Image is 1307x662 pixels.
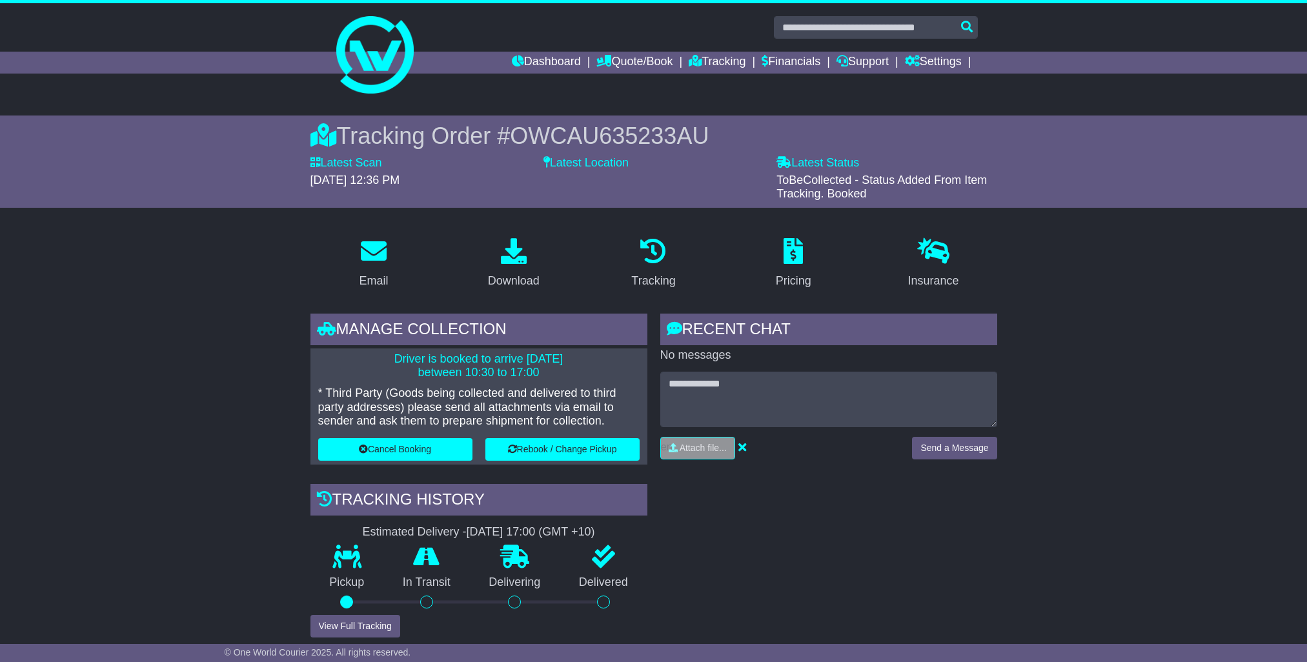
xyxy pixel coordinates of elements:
[912,437,997,459] button: Send a Message
[689,52,745,74] a: Tracking
[623,234,684,294] a: Tracking
[310,576,384,590] p: Pickup
[767,234,820,294] a: Pricing
[310,615,400,637] button: View Full Tracking
[488,272,540,290] div: Download
[310,525,647,539] div: Estimated Delivery -
[318,352,640,380] p: Driver is booked to arrive [DATE] between 10:30 to 17:00
[908,272,959,290] div: Insurance
[762,52,820,74] a: Financials
[383,576,470,590] p: In Transit
[225,647,411,657] span: © One World Courier 2025. All rights reserved.
[480,234,548,294] a: Download
[310,174,400,186] span: [DATE] 12:36 PM
[310,314,647,348] div: Manage collection
[631,272,675,290] div: Tracking
[310,122,997,150] div: Tracking Order #
[470,576,560,590] p: Delivering
[660,348,997,363] p: No messages
[318,386,640,428] p: * Third Party (Goods being collected and delivered to third party addresses) please send all atta...
[543,156,629,170] label: Latest Location
[510,123,709,149] span: OWCAU635233AU
[310,156,382,170] label: Latest Scan
[900,234,968,294] a: Insurance
[350,234,396,294] a: Email
[310,484,647,519] div: Tracking history
[776,174,987,201] span: ToBeCollected - Status Added From Item Tracking. Booked
[512,52,581,74] a: Dashboard
[776,272,811,290] div: Pricing
[660,314,997,348] div: RECENT CHAT
[560,576,647,590] p: Delivered
[905,52,962,74] a: Settings
[318,438,472,461] button: Cancel Booking
[596,52,673,74] a: Quote/Book
[359,272,388,290] div: Email
[485,438,640,461] button: Rebook / Change Pickup
[776,156,859,170] label: Latest Status
[467,525,595,539] div: [DATE] 17:00 (GMT +10)
[836,52,889,74] a: Support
